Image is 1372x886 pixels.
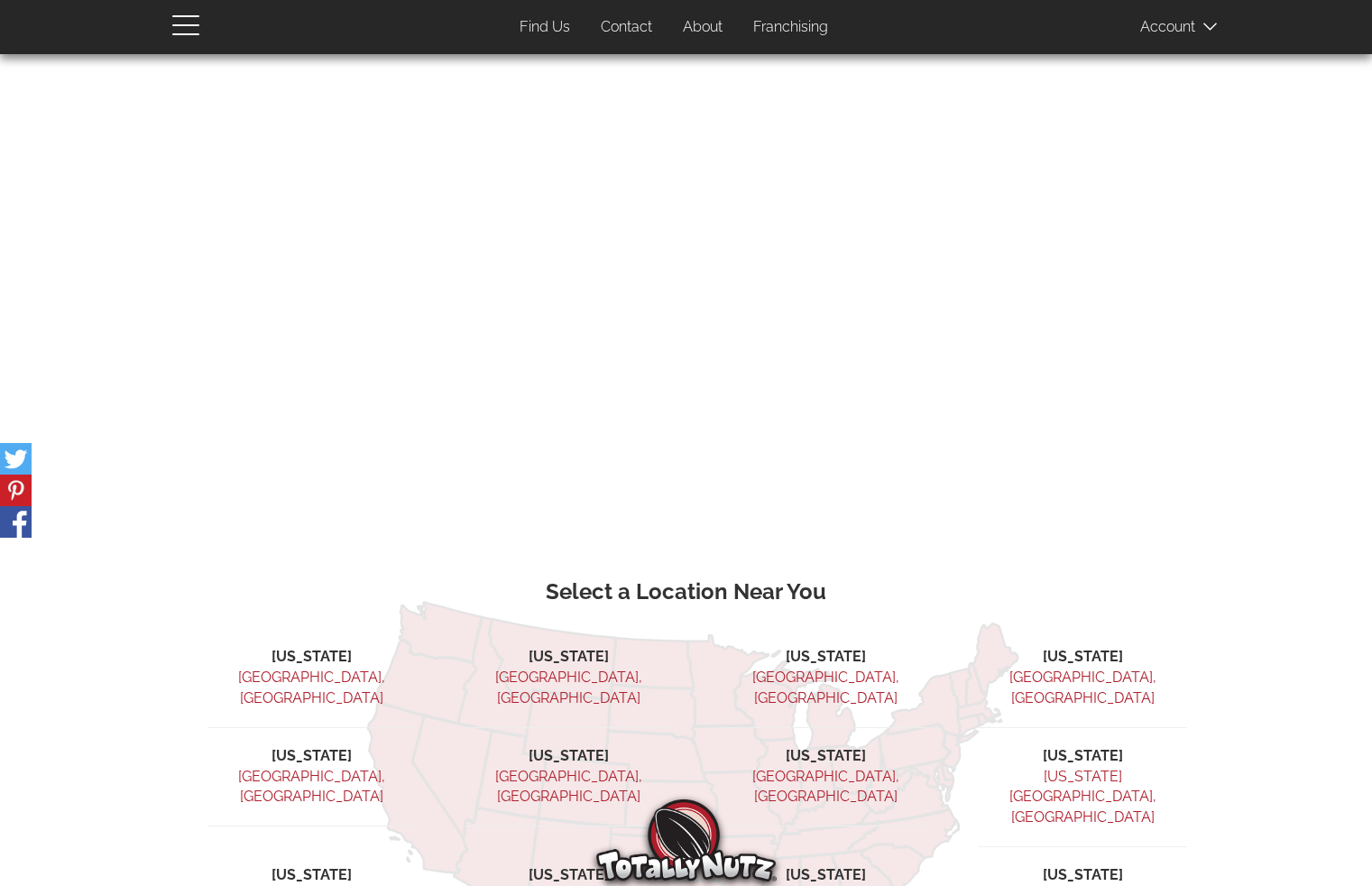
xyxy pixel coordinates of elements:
a: [GEOGRAPHIC_DATA], [GEOGRAPHIC_DATA] [1009,669,1156,706]
li: [US_STATE] [979,746,1187,767]
li: [US_STATE] [722,746,930,767]
li: [US_STATE] [207,865,416,886]
li: [US_STATE] [979,865,1187,886]
img: Totally Nutz Logo [596,799,777,881]
li: [US_STATE] [722,647,930,668]
a: About [669,10,736,45]
a: Find Us [506,10,584,45]
a: [GEOGRAPHIC_DATA], [GEOGRAPHIC_DATA] [495,669,642,706]
a: [GEOGRAPHIC_DATA], [GEOGRAPHIC_DATA] [238,768,385,806]
a: [GEOGRAPHIC_DATA], [GEOGRAPHIC_DATA] [752,669,899,706]
li: [US_STATE] [207,746,416,767]
a: [GEOGRAPHIC_DATA], [GEOGRAPHIC_DATA] [495,768,642,806]
li: [US_STATE] [465,865,673,886]
li: [US_STATE] [465,647,673,668]
a: [GEOGRAPHIC_DATA], [GEOGRAPHIC_DATA] [238,669,385,706]
a: Contact [587,10,666,45]
a: [GEOGRAPHIC_DATA], [GEOGRAPHIC_DATA] [752,768,899,806]
li: [US_STATE] [465,746,673,767]
li: [US_STATE] [979,647,1187,668]
a: Franchising [740,10,842,45]
h3: Select a Location Near You [186,580,1187,604]
li: [US_STATE] [207,647,416,668]
li: [US_STATE] [722,865,930,886]
a: [US_STATE][GEOGRAPHIC_DATA], [GEOGRAPHIC_DATA] [1009,768,1156,826]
